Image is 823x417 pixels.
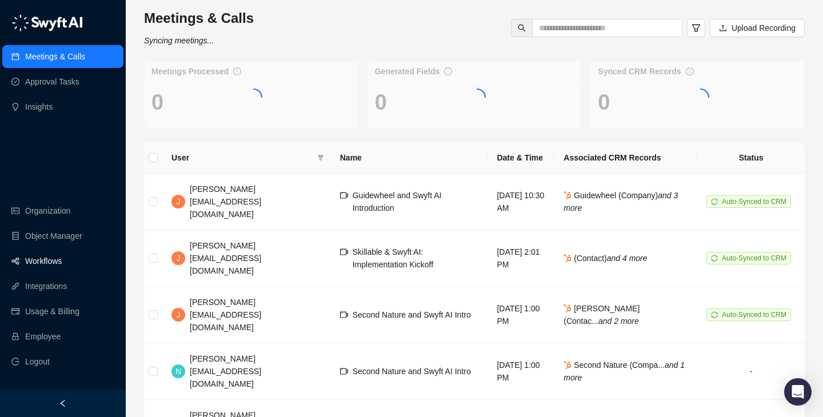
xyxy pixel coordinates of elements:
[340,191,348,199] span: video-camera
[177,252,181,264] span: J
[25,70,79,93] a: Approval Tasks
[11,14,83,31] img: logo-05li4sbe.png
[190,354,261,388] span: [PERSON_NAME][EMAIL_ADDRESS][DOMAIN_NAME]
[317,154,324,161] span: filter
[554,142,697,174] th: Associated CRM Records
[340,248,348,256] span: video-camera
[171,151,313,164] span: User
[488,174,554,230] td: [DATE] 10:30 AM
[465,86,489,110] span: loading
[340,367,348,375] span: video-camera
[564,254,647,263] span: (Contact)
[331,142,488,174] th: Name
[607,254,648,263] i: and 4 more
[488,142,554,174] th: Date & Time
[175,365,181,378] span: N
[697,343,805,400] td: -
[25,224,82,247] a: Object Manager
[177,195,181,208] span: J
[719,24,727,32] span: upload
[190,185,261,219] span: [PERSON_NAME][EMAIL_ADDRESS][DOMAIN_NAME]
[598,316,639,326] i: and 2 more
[697,142,805,174] th: Status
[784,378,812,406] div: Open Intercom Messenger
[564,191,678,212] span: Guidewheel (Company)
[190,241,261,275] span: [PERSON_NAME][EMAIL_ADDRESS][DOMAIN_NAME]
[177,308,181,321] span: J
[25,45,85,68] a: Meetings & Calls
[242,86,266,110] span: loading
[711,198,718,205] span: sync
[711,311,718,318] span: sync
[25,199,70,222] a: Organization
[564,360,685,382] span: Second Nature (Compa...
[564,191,678,212] i: and 3 more
[722,198,786,206] span: Auto-Synced to CRM
[144,36,214,45] i: Syncing meetings...
[722,311,786,319] span: Auto-Synced to CRM
[732,22,796,34] span: Upload Recording
[25,350,50,373] span: Logout
[25,275,67,298] a: Integrations
[711,255,718,262] span: sync
[488,343,554,400] td: [DATE] 1:00 PM
[25,325,61,348] a: Employee
[692,23,701,33] span: filter
[722,254,786,262] span: Auto-Synced to CRM
[315,149,326,166] span: filter
[25,95,53,118] a: Insights
[25,250,62,272] a: Workflows
[25,300,79,323] a: Usage & Billing
[518,24,526,32] span: search
[689,86,713,110] span: loading
[190,298,261,332] span: [PERSON_NAME][EMAIL_ADDRESS][DOMAIN_NAME]
[353,367,471,376] span: Second Nature and Swyft AI Intro
[11,358,19,366] span: logout
[710,19,805,37] button: Upload Recording
[59,399,67,407] span: left
[488,230,554,287] td: [DATE] 2:01 PM
[340,311,348,319] span: video-camera
[353,247,433,269] span: Skillable & Swyft AI: Implementation Kickoff
[564,360,685,382] i: and 1 more
[564,304,640,326] span: [PERSON_NAME] (Contac...
[353,191,442,212] span: Guidewheel and Swyft AI Introduction
[144,9,254,27] h3: Meetings & Calls
[353,310,471,319] span: Second Nature and Swyft AI Intro
[488,287,554,343] td: [DATE] 1:00 PM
